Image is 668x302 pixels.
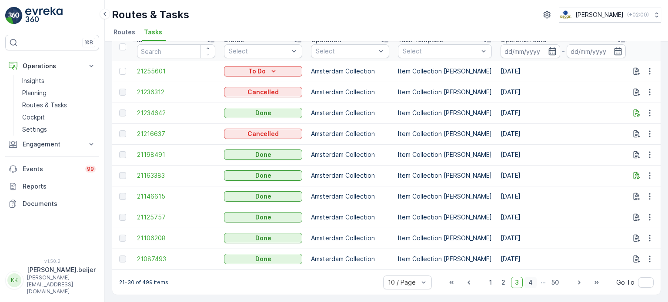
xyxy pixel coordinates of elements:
[398,171,492,180] p: Item Collection [PERSON_NAME]
[23,182,96,191] p: Reports
[255,150,271,159] p: Done
[25,7,63,24] img: logo_light-DOdMpM7g.png
[87,166,94,173] p: 99
[403,47,478,56] p: Select
[485,277,496,288] span: 1
[311,192,389,201] p: Amsterdam Collection
[398,88,492,96] p: Item Collection [PERSON_NAME]
[224,254,302,264] button: Done
[496,123,630,144] td: [DATE]
[22,125,47,134] p: Settings
[224,129,302,139] button: Cancelled
[144,28,162,37] span: Tasks
[311,129,389,138] p: Amsterdam Collection
[224,191,302,202] button: Done
[311,234,389,242] p: Amsterdam Collection
[496,144,630,165] td: [DATE]
[5,178,99,195] a: Reports
[23,199,96,208] p: Documents
[311,213,389,222] p: Amsterdam Collection
[112,8,189,22] p: Routes & Tasks
[311,150,389,159] p: Amsterdam Collection
[575,10,624,19] p: [PERSON_NAME]
[119,130,126,137] div: Toggle Row Selected
[496,82,630,103] td: [DATE]
[398,192,492,201] p: Item Collection [PERSON_NAME]
[5,195,99,212] a: Documents
[511,277,523,288] span: 3
[311,109,389,117] p: Amsterdam Collection
[19,123,99,136] a: Settings
[316,47,376,56] p: Select
[255,109,271,117] p: Done
[398,150,492,159] p: Item Collection [PERSON_NAME]
[5,160,99,178] a: Events99
[19,111,99,123] a: Cockpit
[22,113,45,122] p: Cockpit
[19,75,99,87] a: Insights
[27,274,96,295] p: [PERSON_NAME][EMAIL_ADDRESS][DOMAIN_NAME]
[137,213,215,222] span: 21125757
[22,101,67,110] p: Routes & Tasks
[119,89,126,96] div: Toggle Row Selected
[255,171,271,180] p: Done
[137,192,215,201] span: 21146615
[398,109,492,117] p: Item Collection [PERSON_NAME]
[496,249,630,269] td: [DATE]
[224,233,302,243] button: Done
[137,129,215,138] a: 21216637
[398,213,492,222] p: Item Collection [PERSON_NAME]
[137,109,215,117] span: 21234642
[567,44,626,58] input: dd/mm/yyyy
[23,62,82,70] p: Operations
[137,150,215,159] a: 21198491
[548,277,563,288] span: 50
[224,66,302,76] button: To Do
[137,88,215,96] span: 21236312
[627,11,649,18] p: ( +02:00 )
[311,255,389,263] p: Amsterdam Collection
[137,255,215,263] a: 21087493
[398,129,492,138] p: Item Collection [PERSON_NAME]
[137,67,215,76] a: 21255601
[398,234,492,242] p: Item Collection [PERSON_NAME]
[247,88,279,96] p: Cancelled
[119,151,126,158] div: Toggle Row Selected
[248,67,266,76] p: To Do
[22,76,44,85] p: Insights
[541,277,546,288] p: ...
[27,265,96,274] p: [PERSON_NAME].beijer
[7,273,21,287] div: KK
[19,99,99,111] a: Routes & Tasks
[398,255,492,263] p: Item Collection [PERSON_NAME]
[5,7,23,24] img: logo
[119,214,126,221] div: Toggle Row Selected
[311,171,389,180] p: Amsterdam Collection
[559,10,572,20] img: basis-logo_rgb2x.png
[562,46,565,56] p: -
[496,207,630,228] td: [DATE]
[247,129,279,138] p: Cancelled
[311,67,389,76] p: Amsterdam Collection
[137,234,215,242] a: 21106208
[137,171,215,180] a: 21163383
[19,87,99,99] a: Planning
[255,213,271,222] p: Done
[496,186,630,207] td: [DATE]
[559,7,661,23] button: [PERSON_NAME](+02:00)
[496,165,630,186] td: [DATE]
[496,61,630,82] td: [DATE]
[255,234,271,242] p: Done
[137,44,215,58] input: Search
[5,57,99,75] button: Operations
[501,44,560,58] input: dd/mm/yyyy
[496,103,630,123] td: [DATE]
[311,88,389,96] p: Amsterdam Collection
[119,235,126,242] div: Toggle Row Selected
